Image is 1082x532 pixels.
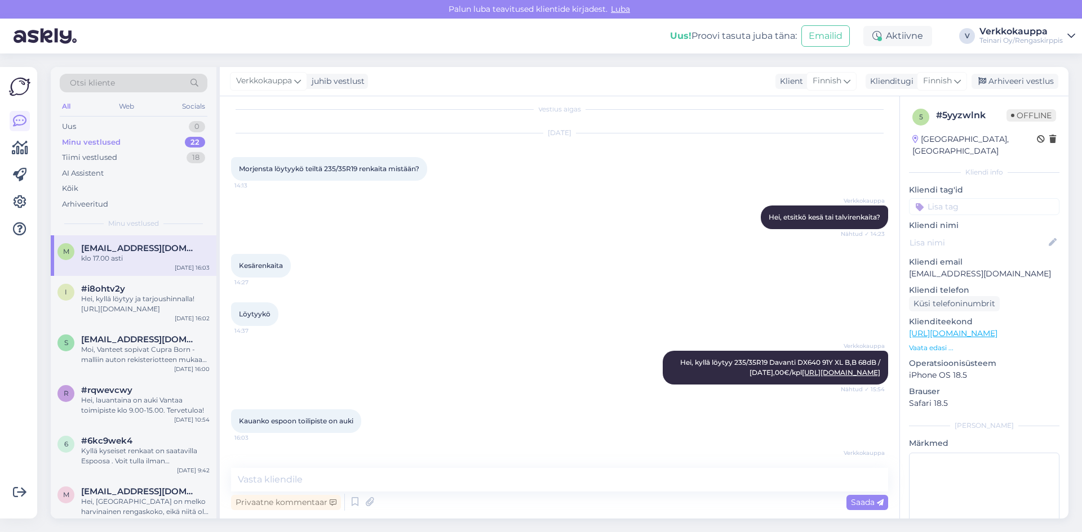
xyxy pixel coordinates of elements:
[909,397,1059,409] p: Safari 18.5
[81,436,132,446] span: #6kc9wek4
[236,75,292,87] span: Verkkokauppa
[108,218,159,229] span: Minu vestlused
[923,75,952,87] span: Finnish
[234,181,277,190] span: 14:13
[81,385,132,395] span: #rqwevcwy
[909,316,1059,328] p: Klienditeekond
[909,268,1059,280] p: [EMAIL_ADDRESS][DOMAIN_NAME]
[959,28,975,44] div: V
[64,440,68,448] span: 6
[842,196,885,205] span: Verkkokauppa
[909,220,1059,231] p: Kliendi nimi
[909,357,1059,369] p: Operatsioonisüsteem
[81,284,125,294] span: #i8ohtv2y
[81,345,210,365] div: Moi, Vanteet sopivat Cupra Born -malliin auton rekisteriotteen mukaan. Vanteiden hinta on 480 € j...
[909,256,1059,268] p: Kliendi email
[239,261,283,270] span: Kesärenkaita
[62,137,121,148] div: Minu vestlused
[979,36,1063,45] div: Teinari Oy/Rengaskirppis
[70,77,115,89] span: Otsi kliente
[972,74,1058,89] div: Arhiveeri vestlus
[65,288,67,296] span: i
[909,386,1059,397] p: Brauser
[62,199,108,210] div: Arhiveeritud
[62,168,104,179] div: AI Assistent
[231,495,341,510] div: Privaatne kommentaar
[769,213,880,221] span: Hei, etsitkö kesä tai talvirenkaita?
[909,198,1059,215] input: Lisa tag
[1006,109,1056,122] span: Offline
[842,449,885,457] span: Verkkokauppa
[239,310,270,318] span: Löytyykö
[909,284,1059,296] p: Kliendi telefon
[909,184,1059,196] p: Kliendi tag'id
[670,29,797,43] div: Proovi tasuta juba täna:
[9,76,30,97] img: Askly Logo
[174,415,210,424] div: [DATE] 10:54
[866,75,914,87] div: Klienditugi
[117,99,136,114] div: Web
[863,26,932,46] div: Aktiivne
[909,421,1059,431] div: [PERSON_NAME]
[841,230,885,238] span: Nähtud ✓ 14:23
[909,167,1059,177] div: Kliendi info
[81,243,198,253] span: miko.salminenn1@gmail.com
[234,278,277,287] span: 14:27
[680,358,882,377] span: Hei, kyllä löytyy 235/35R19 Davanti DX640 91Y XL B,B 68dB / [DATE],00€/kpl
[81,395,210,415] div: Hei, lauantaina on auki Vantaa toimipiste klo 9.00-15.00. Tervetuloa!
[909,328,997,338] a: [URL][DOMAIN_NAME]
[813,75,841,87] span: Finnish
[842,342,885,350] span: Verkkokauppa
[909,369,1059,381] p: iPhone OS 18.5
[909,437,1059,449] p: Märkmed
[231,104,888,114] div: Vestlus algas
[63,490,69,499] span: m
[909,343,1059,353] p: Vaata edasi ...
[60,99,73,114] div: All
[62,183,78,194] div: Kõik
[909,296,1000,311] div: Küsi telefoninumbrit
[178,517,210,525] div: [DATE] 9:33
[175,263,210,272] div: [DATE] 16:03
[189,121,205,132] div: 0
[81,446,210,466] div: Kyllä kyseiset renkaat on saatavilla Espoosa . Voit tulla ilman ajanvarausta laittamaan renkaat a...
[64,338,68,347] span: s
[63,247,69,256] span: m
[62,121,76,132] div: Uus
[175,314,210,323] div: [DATE] 16:02
[912,133,1037,157] div: [GEOGRAPHIC_DATA], [GEOGRAPHIC_DATA]
[81,294,210,314] div: Hei, kyllä löytyy ja tarjoushinnalla! [URL][DOMAIN_NAME]
[239,164,419,173] span: Morjensta löytyykö teiltä 235/35R19 renkaita mistään?
[775,75,803,87] div: Klient
[802,368,880,377] a: [URL][DOMAIN_NAME]
[174,365,210,373] div: [DATE] 16:00
[979,27,1075,45] a: VerkkokauppaTeinari Oy/Rengaskirppis
[81,253,210,263] div: klo 17.00 asti
[670,30,691,41] b: Uus!
[851,497,884,507] span: Saada
[185,137,205,148] div: 22
[81,497,210,517] div: Hei, [GEOGRAPHIC_DATA] on melko harvinainen rengaskoko, eikä niitä ole helposti löydettävissä. Tä...
[910,236,1046,249] input: Lisa nimi
[177,466,210,475] div: [DATE] 9:42
[180,99,207,114] div: Socials
[841,385,885,394] span: Nähtud ✓ 15:54
[801,25,850,47] button: Emailid
[919,113,923,121] span: 5
[187,152,205,163] div: 18
[607,4,633,14] span: Luba
[81,486,198,497] span: matveigerman@hotmail.com
[231,128,888,138] div: [DATE]
[979,27,1063,36] div: Verkkokauppa
[64,389,69,397] span: r
[234,327,277,335] span: 14:37
[81,334,198,345] span: sks.95@hotmail.com
[234,433,277,442] span: 16:03
[936,109,1006,122] div: # 5yyzwlnk
[62,152,117,163] div: Tiimi vestlused
[239,417,353,425] span: Kauanko espoon toilipiste on auki
[307,75,365,87] div: juhib vestlust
